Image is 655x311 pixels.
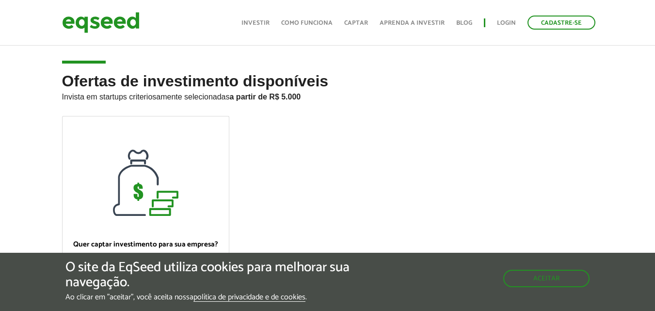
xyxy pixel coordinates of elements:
p: Ao clicar em "aceitar", você aceita nossa . [65,293,380,302]
button: Aceitar [503,270,590,287]
a: Quer captar investimento para sua empresa? Quero captar [62,116,229,296]
a: política de privacidade e de cookies [193,294,305,302]
h2: Ofertas de investimento disponíveis [62,73,593,116]
a: Cadastre-se [527,16,595,30]
p: Invista em startups criteriosamente selecionadas [62,90,593,101]
strong: a partir de R$ 5.000 [230,93,301,101]
img: EqSeed [62,10,140,35]
a: Investir [241,20,270,26]
a: Como funciona [281,20,333,26]
a: Blog [456,20,472,26]
p: Quer captar investimento para sua empresa? [72,240,219,249]
a: Aprenda a investir [380,20,445,26]
h5: O site da EqSeed utiliza cookies para melhorar sua navegação. [65,260,380,290]
a: Login [497,20,516,26]
a: Captar [344,20,368,26]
